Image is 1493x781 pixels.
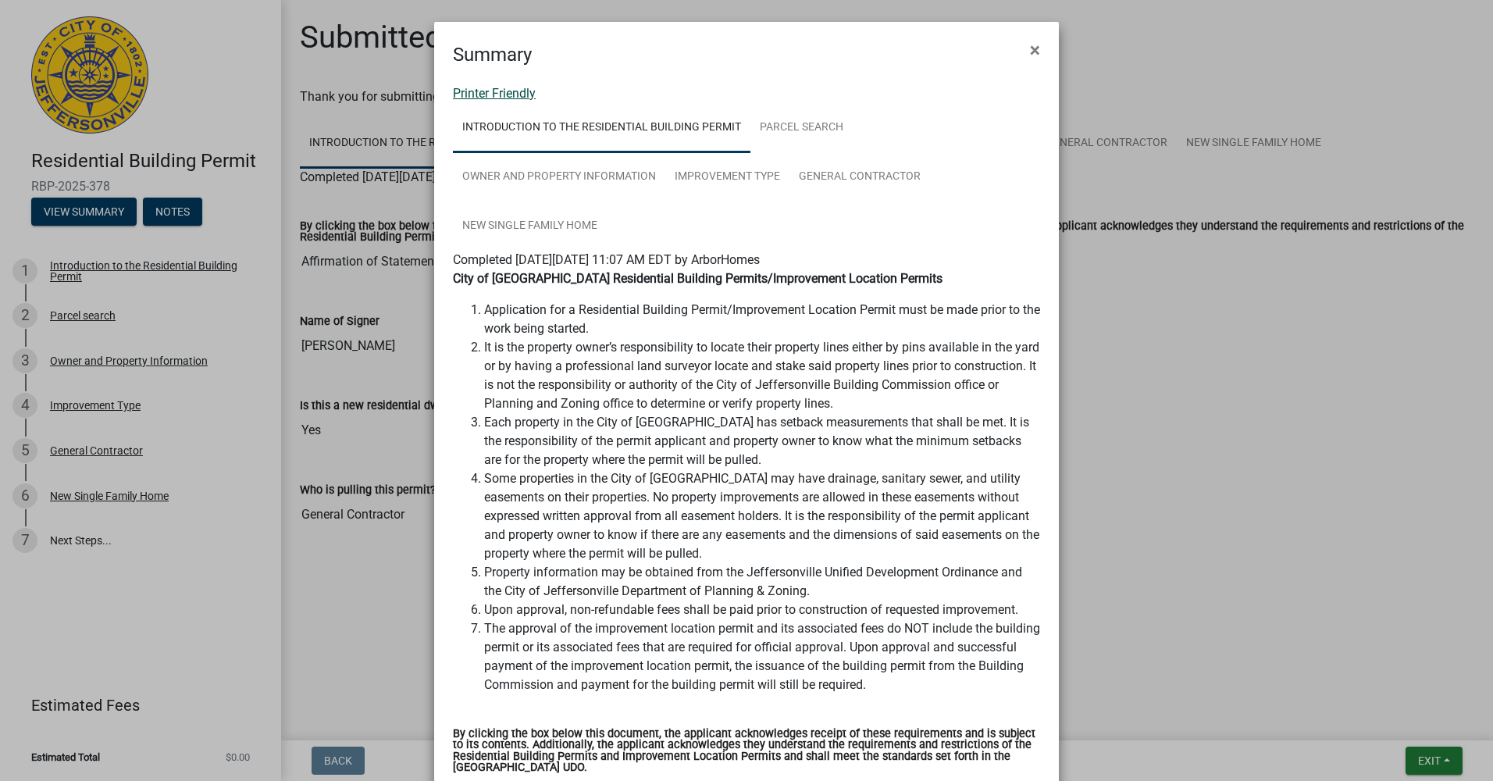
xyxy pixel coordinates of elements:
[453,201,607,251] a: New Single Family Home
[484,301,1040,338] li: Application for a Residential Building Permit/Improvement Location Permit must be made prior to t...
[484,619,1040,694] li: The approval of the improvement location permit and its associated fees do NOT include the buildi...
[453,252,760,267] span: Completed [DATE][DATE] 11:07 AM EDT by ArborHomes
[484,338,1040,413] li: It is the property owner’s responsibility to locate their property lines either by pins available...
[453,152,665,202] a: Owner and Property Information
[1017,28,1053,72] button: Close
[453,729,1040,774] label: By clicking the box below this document, the applicant acknowledges receipt of these requirements...
[484,601,1040,619] li: Upon approval, non-refundable fees shall be paid prior to construction of requested improvement.
[750,103,853,153] a: Parcel search
[665,152,789,202] a: Improvement Type
[1030,39,1040,61] span: ×
[484,563,1040,601] li: Property information may be obtained from the Jeffersonville Unified Development Ordinance and th...
[484,413,1040,469] li: Each property in the City of [GEOGRAPHIC_DATA] has setback measurements that shall be met. It is ...
[453,41,532,69] h4: Summary
[789,152,930,202] a: General Contractor
[453,86,536,101] a: Printer Friendly
[453,271,942,286] strong: City of [GEOGRAPHIC_DATA] Residential Building Permits/Improvement Location Permits
[453,103,750,153] a: Introduction to the Residential Building Permit
[484,469,1040,563] li: Some properties in the City of [GEOGRAPHIC_DATA] may have drainage, sanitary sewer, and utility e...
